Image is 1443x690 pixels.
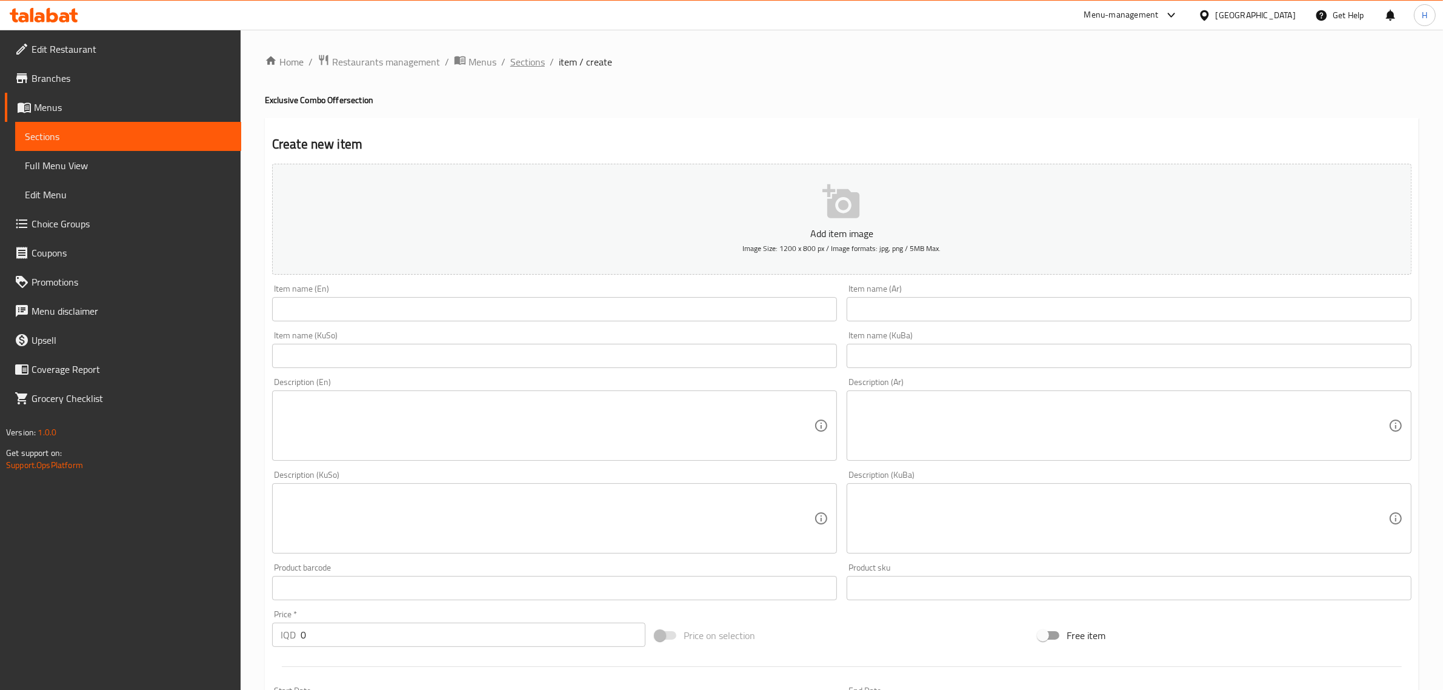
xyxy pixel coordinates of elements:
a: Full Menu View [15,151,241,180]
li: / [501,55,505,69]
a: Menus [454,54,496,70]
input: Enter name KuBa [847,344,1411,368]
a: Coupons [5,238,241,267]
a: Sections [15,122,241,151]
span: Menus [34,100,232,115]
span: Menus [468,55,496,69]
li: / [550,55,554,69]
h2: Create new item [272,135,1411,153]
span: item / create [559,55,612,69]
a: Grocery Checklist [5,384,241,413]
a: Choice Groups [5,209,241,238]
span: Free item [1067,628,1105,643]
span: Sections [25,129,232,144]
li: / [445,55,449,69]
a: Edit Restaurant [5,35,241,64]
span: Upsell [32,333,232,347]
span: Coupons [32,246,232,260]
nav: breadcrumb [265,54,1419,70]
span: H [1422,8,1427,22]
span: Restaurants management [332,55,440,69]
a: Branches [5,64,241,93]
button: Add item imageImage Size: 1200 x 800 px / Image formats: jpg, png / 5MB Max. [272,164,1411,275]
span: Price on selection [684,628,755,643]
a: Coverage Report [5,355,241,384]
span: Coverage Report [32,362,232,377]
a: Home [265,55,304,69]
a: Restaurants management [318,54,440,70]
div: [GEOGRAPHIC_DATA] [1216,8,1296,22]
input: Please enter price [301,623,645,647]
p: Add item image [291,226,1393,241]
span: Grocery Checklist [32,391,232,406]
input: Enter name En [272,297,837,321]
a: Menu disclaimer [5,296,241,326]
span: Choice Groups [32,216,232,231]
span: Image Size: 1200 x 800 px / Image formats: jpg, png / 5MB Max. [742,241,941,255]
span: Version: [6,424,36,440]
span: Menu disclaimer [32,304,232,318]
div: Menu-management [1084,8,1159,22]
span: Edit Menu [25,187,232,202]
input: Enter name KuSo [272,344,837,368]
span: Edit Restaurant [32,42,232,56]
input: Please enter product sku [847,576,1411,600]
span: Get support on: [6,445,62,461]
span: 1.0.0 [38,424,56,440]
input: Enter name Ar [847,297,1411,321]
a: Promotions [5,267,241,296]
span: Promotions [32,275,232,289]
li: / [308,55,313,69]
a: Upsell [5,326,241,355]
span: Branches [32,71,232,85]
input: Please enter product barcode [272,576,837,600]
a: Edit Menu [15,180,241,209]
a: Menus [5,93,241,122]
a: Sections [510,55,545,69]
span: Full Menu View [25,158,232,173]
h4: Exclusive Combo Offer section [265,94,1419,106]
a: Support.OpsPlatform [6,457,83,473]
p: IQD [281,628,296,642]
